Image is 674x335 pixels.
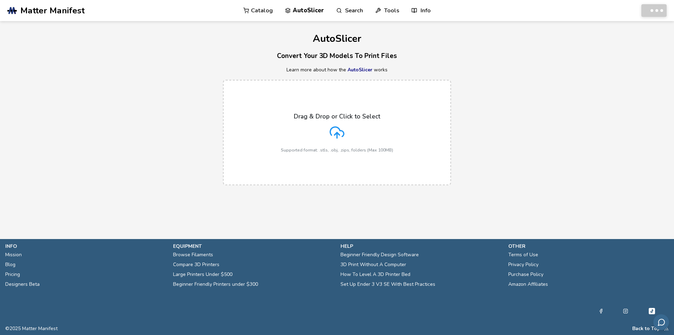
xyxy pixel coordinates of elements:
a: Set Up Ender 3 V3 SE With Best Practices [341,279,435,289]
a: Mission [5,250,22,260]
a: 3D Print Without A Computer [341,260,406,270]
a: Pricing [5,270,20,279]
p: help [341,243,501,250]
a: Blog [5,260,15,270]
span: Matter Manifest [20,6,85,15]
a: Tiktok [648,307,656,315]
p: Drag & Drop or Click to Select [294,113,380,120]
a: Privacy Policy [508,260,538,270]
a: Browse Filaments [173,250,213,260]
button: Send feedback via email [653,314,669,330]
a: AutoSlicer [348,66,372,73]
p: info [5,243,166,250]
button: Back to Top [632,326,660,331]
a: Facebook [599,307,603,315]
a: Beginner Friendly Printers under $300 [173,279,258,289]
p: other [508,243,669,250]
p: equipment [173,243,334,250]
a: Compare 3D Printers [173,260,219,270]
a: Amazon Affiliates [508,279,548,289]
a: Beginner Friendly Design Software [341,250,419,260]
a: Large Printers Under $500 [173,270,232,279]
a: Purchase Policy [508,270,543,279]
a: Designers Beta [5,279,40,289]
span: © 2025 Matter Manifest [5,326,58,331]
a: How To Level A 3D Printer Bed [341,270,410,279]
a: RSS Feed [664,326,669,331]
a: Terms of Use [508,250,538,260]
p: Supported format: .stls, .obj, .zips, folders (Max 100MB) [281,148,393,153]
a: Instagram [623,307,628,315]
